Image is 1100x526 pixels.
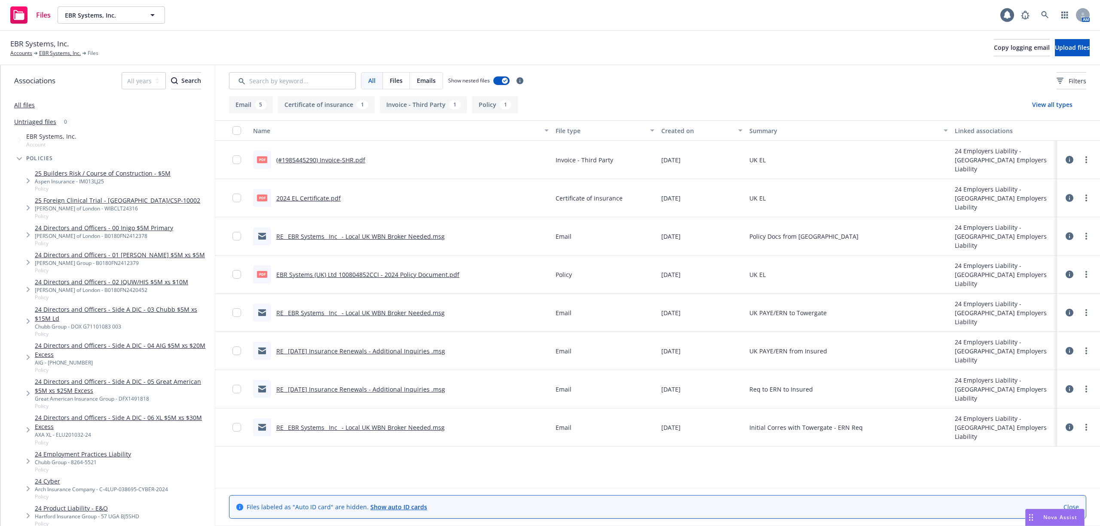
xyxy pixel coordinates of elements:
[35,413,211,431] a: 24 Directors and Officers - Side A DIC - 06 XL $5M xs $30M Excess
[552,120,658,141] button: File type
[1036,6,1054,24] a: Search
[232,155,241,164] input: Toggle Row Selected
[1081,422,1091,432] a: more
[232,347,241,355] input: Toggle Row Selected
[749,308,827,317] span: UK PAYE/ERN to Towergate
[1057,76,1086,85] span: Filters
[556,385,571,394] span: Email
[1018,96,1086,113] button: View all types
[35,359,211,366] div: AIG - [PHONE_NUMBER]
[14,117,56,126] a: Untriaged files
[661,194,681,203] span: [DATE]
[556,308,571,317] span: Email
[26,141,76,148] span: Account
[955,185,1054,212] div: 24 Employers Liability - [GEOGRAPHIC_DATA] Employers Liability
[276,232,445,240] a: RE_ EBR Systems_ Inc_ - Local UK WBN Broker Needed.msg
[10,49,32,57] a: Accounts
[556,232,571,241] span: Email
[955,223,1054,250] div: 24 Employers Liability - [GEOGRAPHIC_DATA] Employers Liability
[35,504,139,513] a: 24 Product Liability - E&O
[232,423,241,432] input: Toggle Row Selected
[380,96,467,113] button: Invoice - Third Party
[14,101,35,109] a: All files
[661,423,681,432] span: [DATE]
[278,96,375,113] button: Certificate of insurance
[229,72,356,89] input: Search by keyword...
[417,76,436,85] span: Emails
[749,155,766,164] span: UK EL
[746,120,951,141] button: Summary
[35,196,200,205] a: 25 Foreign Clinical Trial - [GEOGRAPHIC_DATA]/CSP-10002
[1081,384,1091,394] a: more
[232,232,241,240] input: Toggle Row Selected
[35,486,168,493] div: Arch Insurance Company - C-4LUP-038695-CYBER-2024
[1081,346,1091,356] a: more
[1081,193,1091,203] a: more
[749,232,859,241] span: Policy Docs from [GEOGRAPHIC_DATA]
[232,385,241,393] input: Toggle Row Selected
[35,185,171,192] span: Policy
[35,402,211,410] span: Policy
[257,271,267,277] span: pdf
[35,493,168,500] span: Policy
[35,341,211,359] a: 24 Directors and Officers - Side A DIC - 04 AIG $5M xs $20M Excess
[955,126,1054,135] div: Linked associations
[1055,43,1090,52] span: Upload files
[1081,307,1091,318] a: more
[35,439,211,446] span: Policy
[500,100,511,109] div: 1
[276,194,341,202] a: 2024 EL Certificate.pdf
[276,385,445,393] a: RE_ [DATE] Insurance Renewals - Additional Inquiries .msg
[1025,509,1085,526] button: Nova Assist
[276,423,445,432] a: RE_ EBR Systems_ Inc_ - Local UK WBN Broker Needed.msg
[35,250,205,259] a: 24 Directors and Officers - 01 [PERSON_NAME] $5M xs $5M
[229,96,273,113] button: Email
[749,347,827,356] span: UK PAYE/ERN from Insured
[35,323,211,330] div: Chubb Group - DOX G71101083 003
[35,513,139,520] div: Hartford Insurance Group - 57 UGA BJ5SHD
[60,117,71,127] div: 0
[448,77,490,84] span: Show nested files
[661,232,681,241] span: [DATE]
[10,38,69,49] span: EBR Systems, Inc.
[26,156,53,161] span: Policies
[556,155,613,164] span: Invoice - Third Party
[257,195,267,201] span: pdf
[65,11,139,20] span: EBR Systems, Inc.
[35,169,171,178] a: 25 Builders Risk / Course of Construction - $5M
[556,423,571,432] span: Email
[955,299,1054,326] div: 24 Employers Liability - [GEOGRAPHIC_DATA] Employers Liability
[661,347,681,356] span: [DATE]
[253,126,539,135] div: Name
[276,309,445,317] a: RE_ EBR Systems_ Inc_ - Local UK WBN Broker Needed.msg
[171,77,178,84] svg: Search
[1056,6,1073,24] a: Switch app
[661,385,681,394] span: [DATE]
[955,337,1054,365] div: 24 Employers Liability - [GEOGRAPHIC_DATA] Employers Liability
[35,267,205,274] span: Policy
[749,423,863,432] span: Initial Corres with Towergate - ERN Req
[994,39,1050,56] button: Copy logging email
[35,240,173,247] span: Policy
[370,503,427,511] a: Show auto ID cards
[35,178,171,185] div: Aspen Insurance - IM013LJ25
[35,205,200,212] div: [PERSON_NAME] of London - WIBCLT24316
[749,126,938,135] div: Summary
[232,126,241,135] input: Select all
[1057,72,1086,89] button: Filters
[449,100,461,109] div: 1
[749,194,766,203] span: UK EL
[955,376,1054,403] div: 24 Employers Liability - [GEOGRAPHIC_DATA] Employers Liability
[1017,6,1034,24] a: Report a Bug
[1063,502,1079,511] a: Close
[35,431,211,438] div: AXA XL - ELU201032-24
[955,261,1054,288] div: 24 Employers Liability - [GEOGRAPHIC_DATA] Employers Liability
[36,12,51,18] span: Files
[35,330,211,337] span: Policy
[1081,155,1091,165] a: more
[171,72,201,89] button: SearchSearch
[1055,39,1090,56] button: Upload files
[955,146,1054,173] div: 24 Employers Liability - [GEOGRAPHIC_DATA] Employers Liability
[232,194,241,202] input: Toggle Row Selected
[661,270,681,279] span: [DATE]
